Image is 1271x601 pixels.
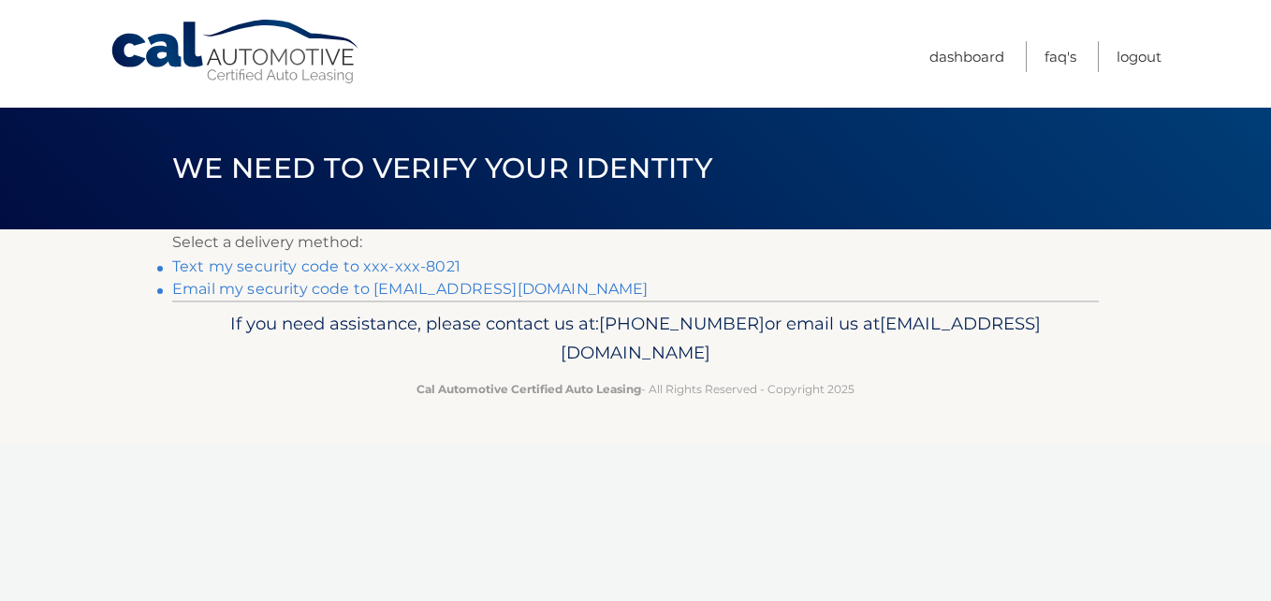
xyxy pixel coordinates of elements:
a: Email my security code to [EMAIL_ADDRESS][DOMAIN_NAME] [172,280,649,298]
a: Text my security code to xxx-xxx-8021 [172,257,460,275]
span: We need to verify your identity [172,151,712,185]
a: FAQ's [1045,41,1076,72]
p: Select a delivery method: [172,229,1099,256]
p: If you need assistance, please contact us at: or email us at [184,309,1087,369]
a: Cal Automotive [110,19,362,85]
strong: Cal Automotive Certified Auto Leasing [416,382,641,396]
a: Logout [1117,41,1161,72]
span: [PHONE_NUMBER] [599,313,765,334]
a: Dashboard [929,41,1004,72]
p: - All Rights Reserved - Copyright 2025 [184,379,1087,399]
